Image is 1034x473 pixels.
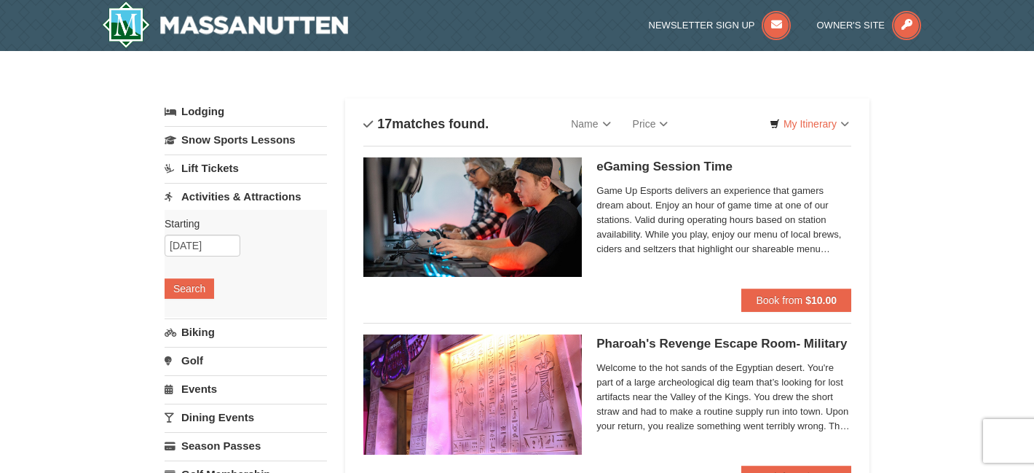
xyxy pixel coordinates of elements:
[102,1,348,48] a: Massanutten Resort
[756,294,802,306] span: Book from
[102,1,348,48] img: Massanutten Resort Logo
[165,375,327,402] a: Events
[363,117,489,131] h4: matches found.
[560,109,621,138] a: Name
[165,347,327,374] a: Golf
[622,109,679,138] a: Price
[165,432,327,459] a: Season Passes
[741,289,851,312] button: Book from $10.00
[649,20,755,31] span: Newsletter Sign Up
[805,294,837,306] strong: $10.00
[165,126,327,153] a: Snow Sports Lessons
[165,98,327,125] a: Lodging
[817,20,885,31] span: Owner's Site
[165,318,327,345] a: Biking
[165,216,316,231] label: Starting
[596,184,851,257] span: Game Up Esports delivers an experience that gamers dream about. Enjoy an hour of game time at one...
[596,160,851,174] h5: eGaming Session Time
[596,361,851,434] span: Welcome to the hot sands of the Egyptian desert. You're part of a large archeological dig team th...
[377,117,392,131] span: 17
[596,337,851,351] h5: Pharoah's Revenge Escape Room- Military
[363,335,582,454] img: 6619913-410-20a124c9.jpg
[363,157,582,277] img: 19664770-34-0b975b5b.jpg
[649,20,792,31] a: Newsletter Sign Up
[760,113,859,135] a: My Itinerary
[817,20,922,31] a: Owner's Site
[165,404,327,431] a: Dining Events
[165,278,214,299] button: Search
[165,183,327,210] a: Activities & Attractions
[165,155,327,181] a: Lift Tickets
